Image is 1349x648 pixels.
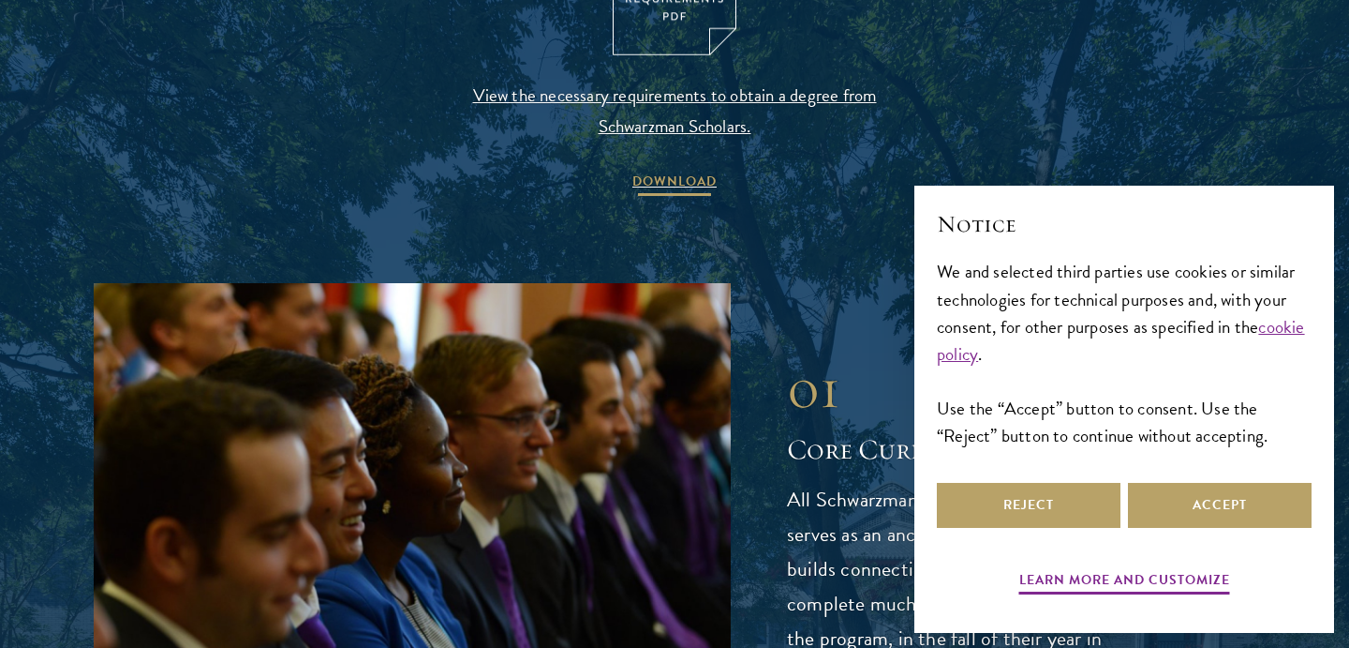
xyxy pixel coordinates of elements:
button: Accept [1128,483,1312,528]
div: We and selected third parties use cookies or similar technologies for technical purposes and, wit... [937,258,1312,448]
span: View the necessary requirements to obtain a degree from Schwarzman Scholars. [454,80,895,142]
h2: Core Curriculum [787,431,1255,469]
button: Reject [937,483,1120,528]
h2: Notice [937,208,1312,240]
a: cookie policy [937,313,1305,368]
button: Learn more and customize [1019,568,1230,597]
span: DOWNLOAD [632,170,717,199]
div: 01 [787,354,1255,422]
